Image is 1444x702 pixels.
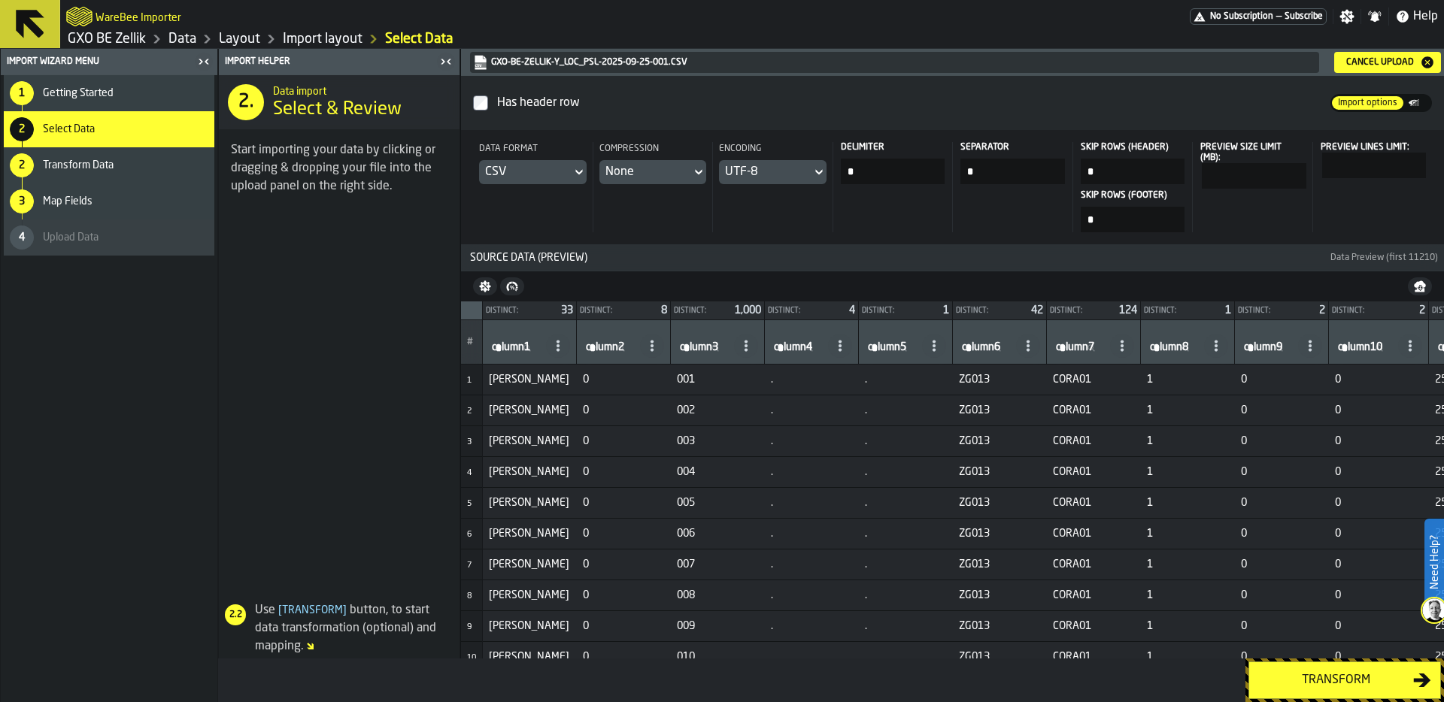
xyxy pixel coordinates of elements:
div: 1 [10,81,34,105]
span: 1 [1147,651,1229,663]
span: CORA01 [1053,435,1135,447]
span: . [771,404,853,416]
span: Select Data [43,123,95,135]
input: input-value-Delimiter input-value-Delimiter [841,159,945,184]
div: thumb [1332,96,1403,110]
input: label [1241,338,1295,358]
span: label [868,341,906,353]
span: Skip Rows (footer) [1081,190,1182,201]
button: button- [473,277,497,295]
span: . [771,528,853,540]
input: label [959,338,1013,358]
span: ZG013 [959,435,1041,447]
div: StatList-item-Distinct: [765,301,858,319]
input: label [1335,338,1395,358]
li: menu Transform Data [4,147,214,183]
span: 8 [661,305,667,316]
span: [PERSON_NAME] [489,589,571,601]
input: InputCheckbox-label-react-aria7229966923-:r49: [473,95,488,110]
span: Transform [275,605,350,616]
span: label [1244,341,1282,353]
span: [ [278,605,282,616]
span: 0 [1241,497,1323,509]
span: . [865,374,947,386]
div: StatList-item-Distinct: [1141,301,1234,319]
div: Compression [599,142,707,160]
input: input-value-Separator input-value-Separator [960,159,1065,184]
span: . [865,589,947,601]
div: Distinct: [1050,307,1113,315]
a: link-to-undefined [473,55,1313,70]
span: [PERSON_NAME] [489,620,571,632]
span: 0 [583,374,665,386]
span: 2 [1319,305,1325,316]
span: 0 [583,528,665,540]
input: label [489,338,543,358]
input: label [677,338,731,358]
span: 0 [1335,374,1423,386]
span: ZG013 [959,589,1041,601]
span: 005 [677,497,759,509]
div: StatList-item-Distinct: [953,301,1046,319]
label: Need Help? [1426,520,1442,604]
label: button-switch-multi- [1405,94,1432,112]
div: Distinct: [674,307,729,315]
span: 1 [1147,435,1229,447]
span: [PERSON_NAME] [489,435,571,447]
input: input-value-Skip Rows (footer) input-value-Skip Rows (footer) [1081,207,1185,232]
span: . [865,404,947,416]
span: Subscribe [1285,11,1323,22]
div: Use button, to start data transformation (optional) and mapping. [219,601,454,655]
span: 0 [583,466,665,478]
div: Distinct: [956,307,1025,315]
span: # [467,337,473,347]
span: 10 [467,654,476,662]
span: CORA01 [1053,374,1135,386]
span: Source Data (Preview) [464,252,1327,264]
span: 3 [467,438,472,446]
span: 0 [1335,404,1423,416]
span: . [771,466,853,478]
div: 3 [10,189,34,213]
span: 1 [943,305,949,316]
span: . [865,435,947,447]
span: 124 [1119,305,1137,316]
div: Data formatDropdownMenuValue-CSV [479,142,587,184]
span: . [865,528,947,540]
label: button-toggle-Notifications [1361,9,1388,24]
span: ] [343,605,347,616]
span: [PERSON_NAME] [489,558,571,570]
li: menu Upload Data [4,219,214,256]
a: link-to-/wh/i/5fa160b1-7992-442a-9057-4226e3d2ae6d [68,31,146,47]
span: 0 [583,620,665,632]
span: 42 [1031,305,1043,316]
input: label [1147,338,1201,358]
input: label [865,338,919,358]
span: ZG013 [959,558,1041,570]
header: Import Helper [219,49,460,75]
input: react-aria7229966923-:r4l: react-aria7229966923-:r4l: [1322,153,1427,178]
div: Transform [1258,671,1413,689]
span: CORA01 [1053,466,1135,478]
span: label [774,341,812,353]
div: 2 [10,117,34,141]
span: 1 [1147,497,1229,509]
span: Getting Started [43,87,114,99]
div: Import Wizard Menu [4,56,193,67]
span: 0 [1241,466,1323,478]
h2: Sub Title [96,9,181,24]
span: 2 [1419,305,1425,316]
span: 0 [583,651,665,663]
button: button- [461,244,1444,271]
span: Skip Rows (header) [1081,142,1182,153]
span: CORA01 [1053,558,1135,570]
span: 004 [677,466,759,478]
span: [PERSON_NAME] [489,528,571,540]
div: DropdownMenuValue-NO [605,163,686,181]
span: 0 [1241,651,1323,663]
span: 0 [1335,528,1423,540]
li: menu Getting Started [4,75,214,111]
span: Upload Data [43,231,99,244]
span: . [865,466,947,478]
span: 1 [1225,305,1231,316]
